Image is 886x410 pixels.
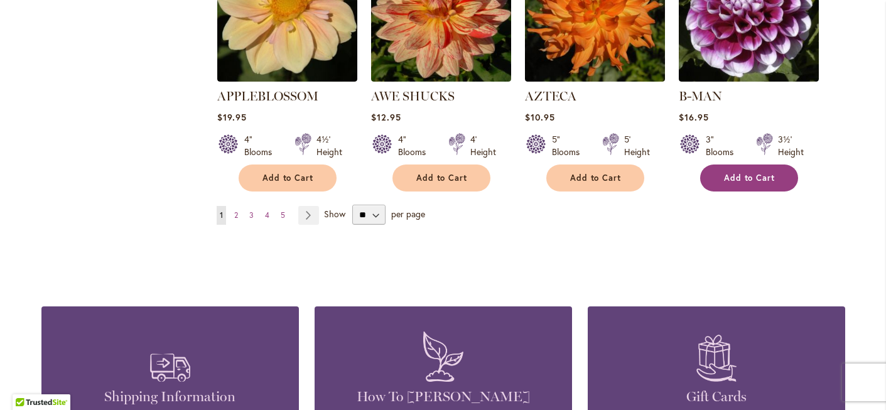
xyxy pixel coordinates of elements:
a: 5 [278,206,288,225]
a: APPLEBLOSSOM [217,72,357,84]
span: 1 [220,210,223,220]
span: 2 [234,210,238,220]
span: Add to Cart [416,173,468,183]
div: 5' Height [624,133,650,158]
div: 5" Blooms [552,133,587,158]
div: 4" Blooms [398,133,433,158]
a: AZTECA [525,89,576,104]
span: per page [391,208,425,220]
a: AWE SHUCKS [371,89,455,104]
span: Show [324,208,345,220]
div: 3½' Height [778,133,804,158]
span: $12.95 [371,111,401,123]
div: 3" Blooms [706,133,741,158]
a: 3 [246,206,257,225]
span: 4 [265,210,269,220]
button: Add to Cart [700,165,798,192]
span: 5 [281,210,285,220]
div: 4" Blooms [244,133,279,158]
a: B-MAN [679,89,722,104]
span: Add to Cart [262,173,314,183]
a: 4 [262,206,273,225]
span: $19.95 [217,111,247,123]
a: APPLEBLOSSOM [217,89,318,104]
span: $16.95 [679,111,709,123]
iframe: Launch Accessibility Center [9,365,45,401]
button: Add to Cart [546,165,644,192]
h4: How To [PERSON_NAME] [333,388,553,406]
div: 4' Height [470,133,496,158]
div: 4½' Height [316,133,342,158]
a: B-MAN [679,72,819,84]
span: Add to Cart [570,173,622,183]
h4: Gift Cards [607,388,826,406]
a: 2 [231,206,241,225]
button: Add to Cart [239,165,337,192]
a: AZTECA [525,72,665,84]
button: Add to Cart [392,165,490,192]
h4: Shipping Information [60,388,280,406]
span: $10.95 [525,111,555,123]
a: AWE SHUCKS [371,72,511,84]
span: 3 [249,210,254,220]
span: Add to Cart [724,173,775,183]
